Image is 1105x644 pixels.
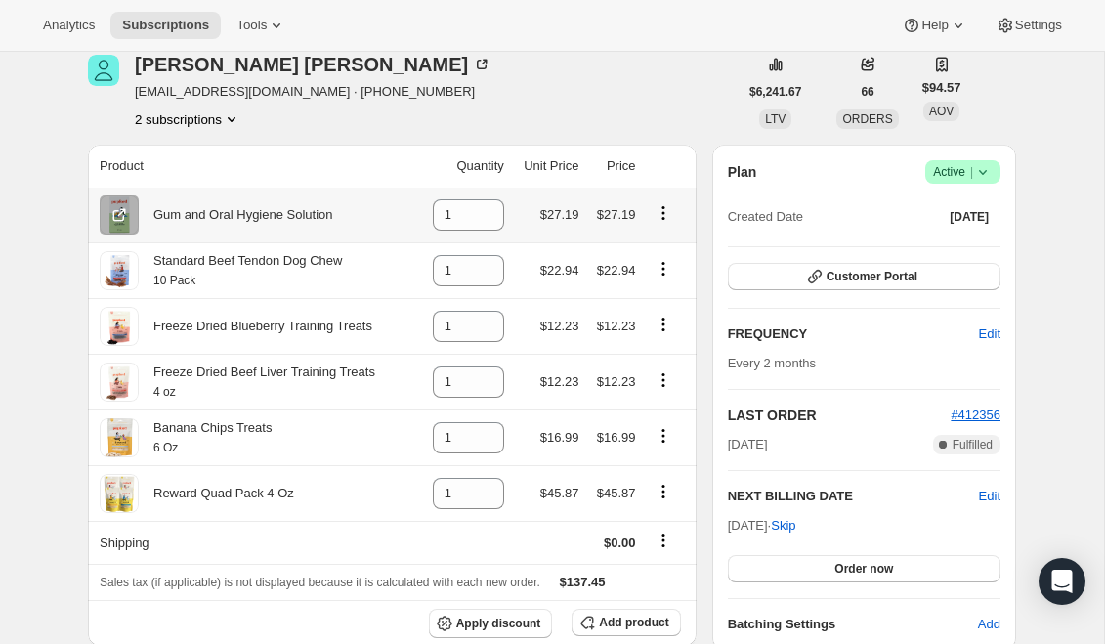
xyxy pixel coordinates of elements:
[728,263,1000,290] button: Customer Portal
[938,203,1000,231] button: [DATE]
[771,516,795,536] span: Skip
[100,307,139,346] img: product img
[728,324,979,344] h2: FREQUENCY
[970,164,973,180] span: |
[979,324,1000,344] span: Edit
[842,112,892,126] span: ORDERS
[88,145,416,188] th: Product
[597,319,636,333] span: $12.23
[749,84,801,100] span: $6,241.67
[728,487,979,506] h2: NEXT BILLING DATE
[950,209,989,225] span: [DATE]
[890,12,979,39] button: Help
[540,263,579,278] span: $22.94
[921,18,948,33] span: Help
[540,374,579,389] span: $12.23
[953,437,993,452] span: Fulfilled
[429,609,553,638] button: Apply discount
[648,369,679,391] button: Product actions
[929,105,954,118] span: AOV
[759,510,807,541] button: Skip
[967,319,1012,350] button: Edit
[540,430,579,445] span: $16.99
[139,251,342,290] div: Standard Beef Tendon Dog Chew
[540,319,579,333] span: $12.23
[100,576,540,589] span: Sales tax (if applicable) is not displayed because it is calculated with each new order.
[648,202,679,224] button: Product actions
[648,530,679,551] button: Shipping actions
[978,615,1000,634] span: Add
[827,269,917,284] span: Customer Portal
[728,615,978,634] h6: Batching Settings
[122,18,209,33] span: Subscriptions
[834,561,893,577] span: Order now
[153,385,176,399] small: 4 oz
[456,616,541,631] span: Apply discount
[100,474,139,513] img: product img
[648,314,679,335] button: Product actions
[728,555,1000,582] button: Order now
[560,575,606,589] span: $137.45
[100,363,139,402] img: product img
[153,274,195,287] small: 10 Pack
[416,145,509,188] th: Quantity
[225,12,298,39] button: Tools
[540,207,579,222] span: $27.19
[153,441,178,454] small: 6 Oz
[139,317,372,336] div: Freeze Dried Blueberry Training Treats
[849,78,885,106] button: 66
[88,55,119,86] span: Chrissy Benney
[139,363,375,402] div: Freeze Dried Beef Liver Training Treats
[510,145,585,188] th: Unit Price
[648,481,679,502] button: Product actions
[100,195,139,235] img: product img
[100,251,139,290] img: product img
[597,430,636,445] span: $16.99
[88,521,416,564] th: Shipping
[1039,558,1085,605] div: Open Intercom Messenger
[597,486,636,500] span: $45.87
[738,78,813,106] button: $6,241.67
[951,408,1000,422] a: #412356
[728,162,757,182] h2: Plan
[728,356,816,370] span: Every 2 months
[135,109,241,129] button: Product actions
[110,12,221,39] button: Subscriptions
[728,435,768,454] span: [DATE]
[1015,18,1062,33] span: Settings
[139,205,333,225] div: Gum and Oral Hygiene Solution
[43,18,95,33] span: Analytics
[951,406,1000,425] button: #412356
[597,207,636,222] span: $27.19
[597,263,636,278] span: $22.94
[135,55,491,74] div: [PERSON_NAME] [PERSON_NAME]
[922,78,961,98] span: $94.57
[966,609,1012,640] button: Add
[100,418,139,457] img: product img
[599,615,668,630] span: Add product
[861,84,873,100] span: 66
[984,12,1074,39] button: Settings
[597,374,636,389] span: $12.23
[572,609,680,636] button: Add product
[648,425,679,447] button: Product actions
[139,418,272,457] div: Banana Chips Treats
[765,112,786,126] span: LTV
[933,162,993,182] span: Active
[584,145,641,188] th: Price
[648,258,679,279] button: Product actions
[540,486,579,500] span: $45.87
[31,12,106,39] button: Analytics
[728,207,803,227] span: Created Date
[979,487,1000,506] button: Edit
[135,82,491,102] span: [EMAIL_ADDRESS][DOMAIN_NAME] · [PHONE_NUMBER]
[728,406,952,425] h2: LAST ORDER
[604,536,636,550] span: $0.00
[236,18,267,33] span: Tools
[728,518,796,533] span: [DATE] ·
[139,484,294,503] div: Reward Quad Pack 4 Oz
